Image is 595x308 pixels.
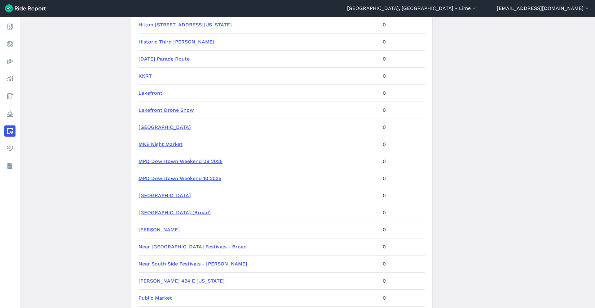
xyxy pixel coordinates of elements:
[139,278,225,284] a: [PERSON_NAME] 424 E [US_STATE]
[380,221,425,238] td: 0
[139,90,162,96] a: Lakefront
[139,227,180,233] a: [PERSON_NAME]
[4,108,15,119] a: Policy
[139,295,172,301] a: Public Market
[380,67,425,84] td: 0
[4,21,15,32] a: Report
[347,5,477,12] button: [GEOGRAPHIC_DATA], [GEOGRAPHIC_DATA] - Lime
[380,187,425,204] td: 0
[5,4,46,12] img: Ride Report
[380,84,425,102] td: 0
[4,73,15,84] a: Analyze
[4,91,15,102] a: Fees
[139,192,191,198] a: [GEOGRAPHIC_DATA]
[139,107,194,113] a: Lakefront Drone Show
[139,141,183,147] a: MKE Night Market
[497,5,590,12] button: [EMAIL_ADDRESS][DOMAIN_NAME]
[380,170,425,187] td: 0
[139,210,211,215] a: [GEOGRAPHIC_DATA] (Broad)
[4,160,15,171] a: Datasets
[380,136,425,153] td: 0
[4,56,15,67] a: Heatmaps
[380,153,425,170] td: 0
[4,125,15,137] a: Areas
[139,22,232,28] a: Hilton [STREET_ADDRESS][US_STATE]
[139,73,152,79] a: KKRT
[380,255,425,272] td: 0
[139,158,223,164] a: MPD Downtown Weekend 09 2025
[139,244,247,250] a: Near [GEOGRAPHIC_DATA] Festivals - Broad
[380,16,425,33] td: 0
[380,204,425,221] td: 0
[139,261,247,267] a: Near South Side Festivals - [PERSON_NAME]
[139,56,190,62] a: [DATE] Parade Route
[139,124,191,130] a: [GEOGRAPHIC_DATA]
[380,33,425,50] td: 0
[380,272,425,289] td: 0
[380,102,425,119] td: 0
[4,38,15,50] a: Realtime
[380,289,425,306] td: 0
[4,143,15,154] a: Health
[380,50,425,67] td: 0
[380,119,425,136] td: 0
[380,238,425,255] td: 0
[139,175,221,181] a: MPD Downtown Weekend 10 2025
[139,39,214,45] a: Historic Third [PERSON_NAME]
